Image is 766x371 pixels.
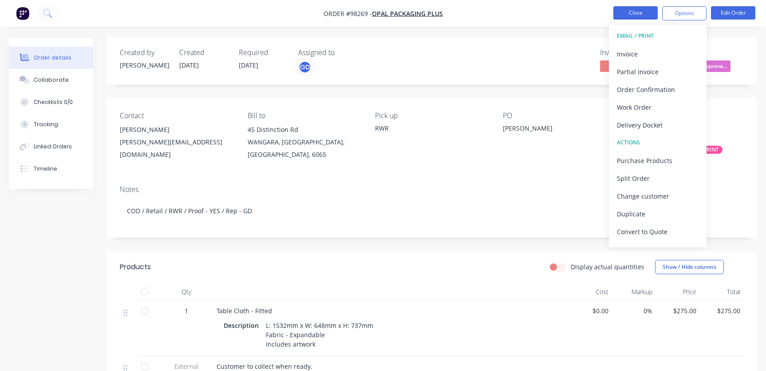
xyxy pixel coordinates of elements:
div: EMAIL / PRINT [617,30,699,42]
button: Tracking [9,113,93,136]
button: Linked Orders [9,136,93,158]
div: Change customer [617,190,699,203]
div: Markup [612,283,656,301]
div: Timeline [34,165,57,173]
div: Notes [120,185,744,194]
button: Timeline [9,158,93,180]
div: Partial Invoice [617,65,699,78]
div: L: 1532mm x W: 648mm x H: 737mm Fabric - Expandable Includes artwork [262,319,377,351]
button: GD [298,60,312,74]
button: Checklists 0/0 [9,91,93,113]
button: Options [662,6,707,20]
button: Collaborate [9,69,93,91]
div: Purchase Products [617,154,699,167]
button: Convert to Quote [609,223,707,240]
span: Customer to collect when ready. [217,362,312,371]
div: Description [224,319,262,332]
span: 0% [616,306,652,315]
a: Opal Packaging Plus [372,9,443,18]
div: Created by [120,48,169,57]
button: Order Confirmation [609,80,707,98]
div: PO [503,112,616,120]
div: COD / Retail / RWR / Proof - YES / Rep - GD [120,197,744,224]
div: Status [677,48,744,57]
button: Edit Order [711,6,755,20]
div: Delivery Docket [617,119,699,132]
button: Invoice [609,45,707,63]
div: [PERSON_NAME] [120,60,169,70]
div: ACTIONS [617,137,699,148]
button: Change customer [609,187,707,205]
span: Table Cloth - Fitted [217,307,272,315]
div: Price [656,283,700,301]
button: Order details [9,47,93,69]
div: Cost [568,283,612,301]
div: [PERSON_NAME][PERSON_NAME][EMAIL_ADDRESS][DOMAIN_NAME] [120,124,233,161]
div: Archive [617,243,699,256]
div: [PERSON_NAME] [503,124,614,136]
div: WANGARA, [GEOGRAPHIC_DATA], [GEOGRAPHIC_DATA], 6065 [248,136,361,161]
button: Work Order [609,98,707,116]
button: Archive [609,240,707,258]
span: $275.00 [659,306,696,315]
span: [DATE] [179,61,199,69]
div: Created [179,48,228,57]
button: EMAIL / PRINT [609,27,707,45]
div: Required [239,48,288,57]
div: Split Order [617,172,699,185]
img: Factory [16,7,29,20]
div: Order Confirmation [617,83,699,96]
button: Show / Hide columns [655,260,724,274]
span: [DATE] [239,61,258,69]
span: $275.00 [703,306,740,315]
div: Duplicate [617,207,699,220]
div: Order details [34,54,71,62]
button: Split Order [609,169,707,187]
button: Partial Invoice [609,63,707,80]
div: Work Order [617,101,699,114]
div: Collaborate [34,76,69,84]
span: Order #98269 - [324,9,372,18]
span: $0.00 [572,306,608,315]
button: Delivery Docket [609,116,707,134]
div: Invoiced [600,48,667,57]
div: 45 Distinction RdWANGARA, [GEOGRAPHIC_DATA], [GEOGRAPHIC_DATA], 6065 [248,124,361,161]
div: RWR [375,124,489,133]
div: Invoice [617,48,699,60]
label: Display actual quantities [571,262,644,271]
button: ACTIONS [609,134,707,152]
div: Linked Orders [34,143,72,151]
button: Close [613,6,658,20]
div: Pick up [375,112,489,120]
div: Bill to [248,112,361,120]
button: Duplicate [609,205,707,223]
div: Products [120,262,151,272]
div: [PERSON_NAME] [120,124,233,136]
div: Qty [160,283,213,301]
div: Total [700,283,744,301]
div: Checklists 0/0 [34,98,73,106]
span: No [600,60,653,72]
div: Assigned to [298,48,387,57]
span: 1 [185,306,188,315]
div: Convert to Quote [617,225,699,238]
div: Tracking [34,120,58,128]
span: External [163,362,209,371]
div: 45 Distinction Rd [248,124,361,136]
button: Purchase Products [609,152,707,169]
div: [PERSON_NAME][EMAIL_ADDRESS][DOMAIN_NAME] [120,136,233,161]
div: Contact [120,112,233,120]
